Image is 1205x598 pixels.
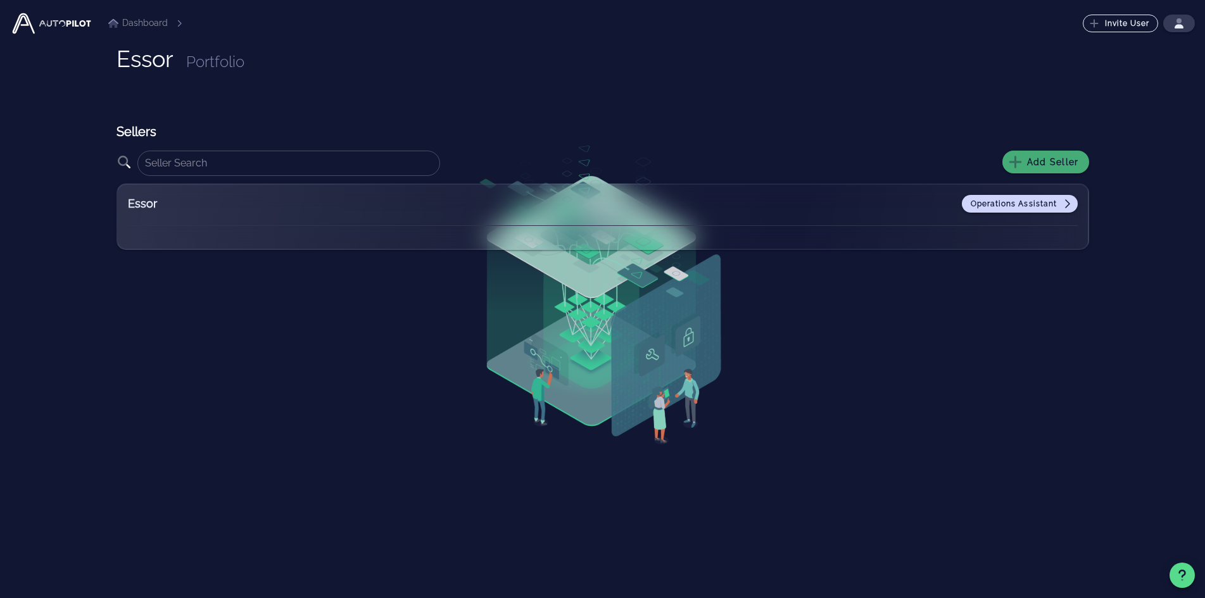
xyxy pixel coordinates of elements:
a: Operations Assistant [962,195,1077,213]
span: Portfolio [186,53,244,71]
h2: Sellers [117,123,1089,140]
input: Seller Search [145,153,433,173]
img: Autopilot [10,11,93,36]
span: Add Seller [1013,156,1079,168]
button: Invite User [1083,15,1158,32]
h1: Essor [117,46,173,72]
h2: Essor [128,195,286,213]
span: Invite User [1092,18,1150,28]
span: Operations Assistant [970,199,1070,209]
button: Add Seller [1002,151,1089,173]
button: Support [1170,563,1195,588]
